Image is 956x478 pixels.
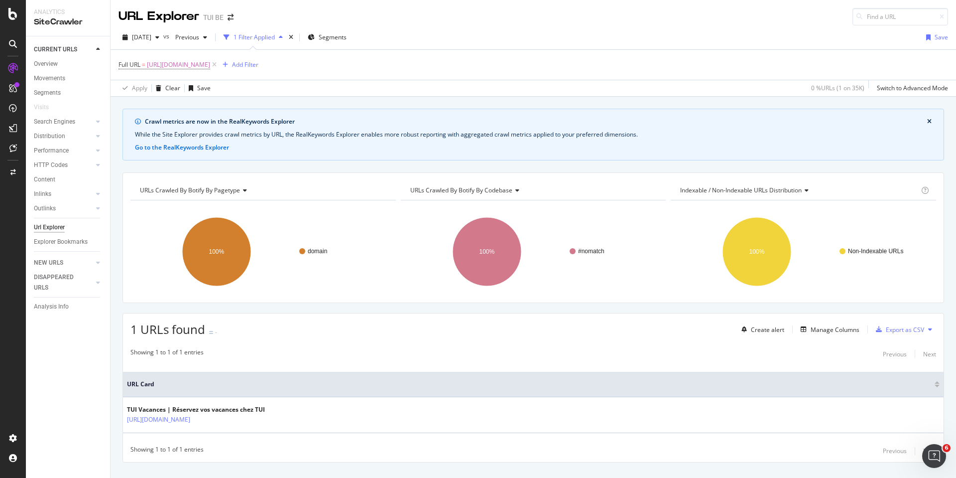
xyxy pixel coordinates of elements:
[34,258,63,268] div: NEW URLS
[119,8,199,25] div: URL Explorer
[145,117,927,126] div: Crawl metrics are now in the RealKeywords Explorer
[922,444,946,468] iframe: Intercom live chat
[34,88,61,98] div: Segments
[883,348,907,360] button: Previous
[34,272,84,293] div: DISAPPEARED URLS
[127,405,265,414] div: TUI Vacances | Réservez vos vacances chez TUI
[34,302,69,312] div: Analysis Info
[935,33,948,41] div: Save
[811,84,864,92] div: 0 % URLs ( 1 on 35K )
[34,302,103,312] a: Analysis Info
[408,182,657,198] h4: URLs Crawled By Botify By codebase
[140,186,240,194] span: URLs Crawled By Botify By pagetype
[130,321,205,337] span: 1 URLs found
[34,222,103,233] a: Url Explorer
[132,33,151,41] span: 2025 Sep. 22nd
[147,58,210,72] span: [URL][DOMAIN_NAME]
[34,174,103,185] a: Content
[119,60,140,69] span: Full URL
[119,29,163,45] button: [DATE]
[925,115,934,128] button: close banner
[34,203,56,214] div: Outlinks
[171,29,211,45] button: Previous
[127,380,932,389] span: URL Card
[34,203,93,214] a: Outlinks
[852,8,948,25] input: Find a URL
[232,60,258,69] div: Add Filter
[34,73,103,84] a: Movements
[680,186,802,194] span: Indexable / Non-Indexable URLs distribution
[119,80,147,96] button: Apply
[34,88,103,98] a: Segments
[923,348,936,360] button: Next
[203,12,224,22] div: TUI BE
[410,186,512,194] span: URLs Crawled By Botify By codebase
[135,143,229,152] button: Go to the RealKeywords Explorer
[678,182,919,198] h4: Indexable / Non-Indexable URLs Distribution
[127,415,190,425] a: [URL][DOMAIN_NAME]
[737,321,784,337] button: Create alert
[34,237,88,247] div: Explorer Bookmarks
[923,350,936,358] div: Next
[811,325,859,334] div: Manage Columns
[219,59,258,71] button: Add Filter
[401,208,664,295] svg: A chart.
[883,447,907,455] div: Previous
[883,350,907,358] div: Previous
[34,102,59,113] a: Visits
[135,130,932,139] div: While the Site Explorer provides crawl metrics by URL, the RealKeywords Explorer enables more rob...
[873,80,948,96] button: Switch to Advanced Mode
[34,16,102,28] div: SiteCrawler
[130,445,204,457] div: Showing 1 to 1 of 1 entries
[848,248,903,255] text: Non-Indexable URLs
[185,80,211,96] button: Save
[165,84,180,92] div: Clear
[34,160,68,170] div: HTTP Codes
[130,348,204,360] div: Showing 1 to 1 of 1 entries
[34,59,103,69] a: Overview
[34,237,103,247] a: Explorer Bookmarks
[886,325,924,334] div: Export as CSV
[34,146,93,156] a: Performance
[872,321,924,337] button: Export as CSV
[163,32,171,40] span: vs
[34,8,102,16] div: Analytics
[751,325,784,334] div: Create alert
[138,182,387,198] h4: URLs Crawled By Botify By pagetype
[34,73,65,84] div: Movements
[34,146,69,156] div: Performance
[319,33,347,41] span: Segments
[308,248,327,255] text: domain
[34,189,51,199] div: Inlinks
[287,32,295,42] div: times
[209,248,225,255] text: 100%
[209,331,213,334] img: Equal
[34,160,93,170] a: HTTP Codes
[34,44,77,55] div: CURRENT URLS
[215,328,217,336] div: -
[228,14,234,21] div: arrow-right-arrow-left
[234,33,275,41] div: 1 Filter Applied
[34,44,93,55] a: CURRENT URLS
[34,189,93,199] a: Inlinks
[132,84,147,92] div: Apply
[220,29,287,45] button: 1 Filter Applied
[304,29,351,45] button: Segments
[479,248,494,255] text: 100%
[34,131,93,142] a: Distribution
[943,444,951,452] span: 6
[578,248,604,255] text: #nomatch
[122,109,944,160] div: info banner
[152,80,180,96] button: Clear
[34,59,58,69] div: Overview
[34,117,93,127] a: Search Engines
[34,174,55,185] div: Content
[797,323,859,335] button: Manage Columns
[130,208,393,295] svg: A chart.
[34,102,49,113] div: Visits
[671,208,934,295] svg: A chart.
[34,131,65,142] div: Distribution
